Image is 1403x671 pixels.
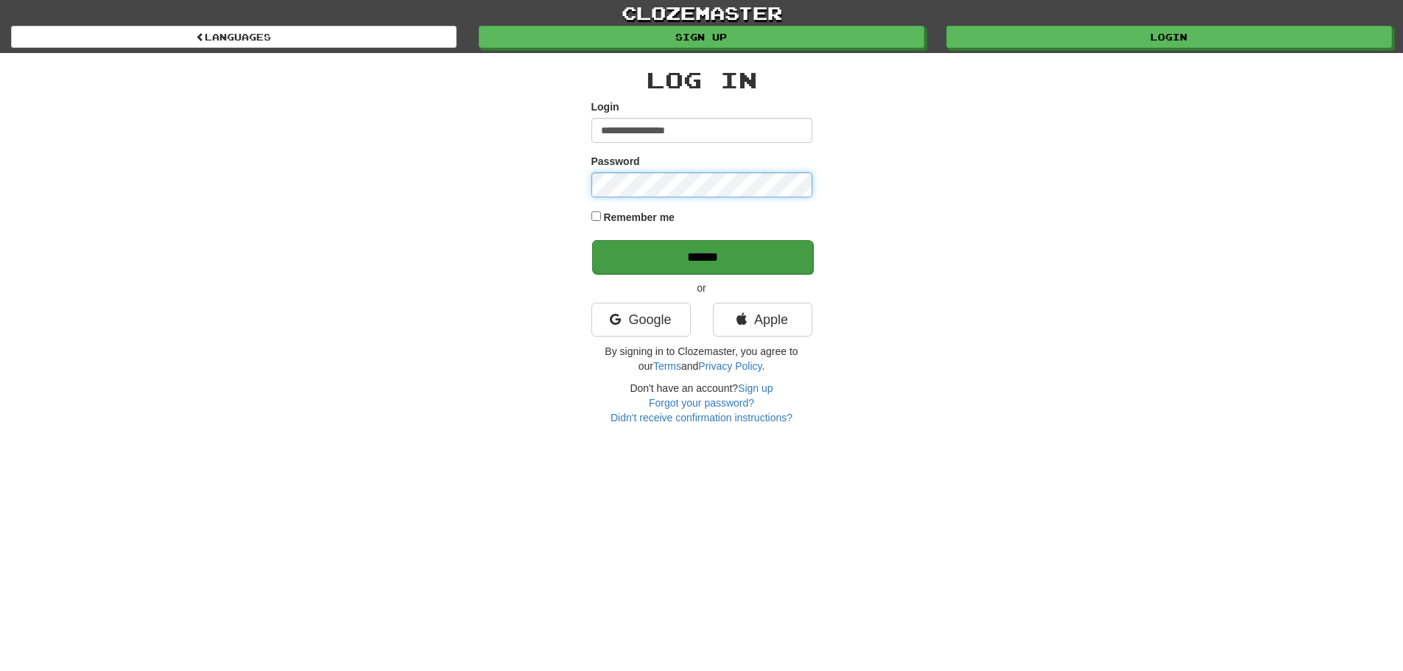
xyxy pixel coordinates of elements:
[591,99,619,114] label: Login
[653,360,681,372] a: Terms
[738,382,773,394] a: Sign up
[591,381,812,425] div: Don't have an account?
[591,154,640,169] label: Password
[713,303,812,337] a: Apple
[611,412,792,424] a: Didn't receive confirmation instructions?
[591,303,691,337] a: Google
[649,397,754,409] a: Forgot your password?
[591,344,812,373] p: By signing in to Clozemaster, you agree to our and .
[591,68,812,92] h2: Log In
[603,210,675,225] label: Remember me
[591,281,812,295] p: or
[946,26,1392,48] a: Login
[698,360,762,372] a: Privacy Policy
[479,26,924,48] a: Sign up
[11,26,457,48] a: Languages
